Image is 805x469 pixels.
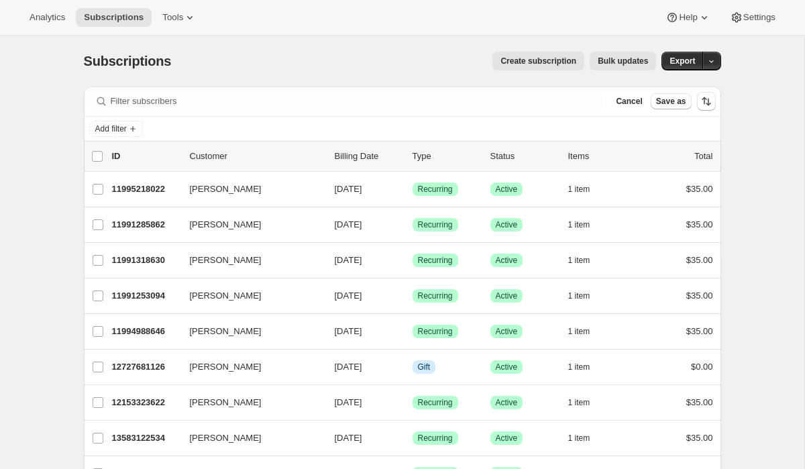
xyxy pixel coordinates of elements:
div: IDCustomerBilling DateTypeStatusItemsTotal [112,150,713,163]
span: $35.00 [686,433,713,443]
span: Help [679,12,697,23]
button: 1 item [568,358,605,376]
span: Subscriptions [84,54,172,68]
button: 1 item [568,322,605,341]
p: 12153323622 [112,396,179,409]
span: $35.00 [686,397,713,407]
span: Gift [418,362,431,372]
p: Total [694,150,712,163]
span: [DATE] [335,397,362,407]
div: Type [413,150,480,163]
span: Create subscription [500,56,576,66]
span: Add filter [95,123,127,134]
button: 1 item [568,429,605,448]
p: 11991285862 [112,218,179,231]
p: 13583122534 [112,431,179,445]
span: [DATE] [335,184,362,194]
span: Cancel [616,96,642,107]
span: $35.00 [686,326,713,336]
span: Recurring [418,326,453,337]
button: Bulk updates [590,52,656,70]
span: 1 item [568,184,590,195]
span: Export [669,56,695,66]
div: 11991285862[PERSON_NAME][DATE]SuccessRecurringSuccessActive1 item$35.00 [112,215,713,234]
span: Subscriptions [84,12,144,23]
span: 1 item [568,255,590,266]
span: Recurring [418,219,453,230]
span: Active [496,184,518,195]
span: Recurring [418,397,453,408]
span: $35.00 [686,291,713,301]
span: 1 item [568,219,590,230]
span: $0.00 [691,362,713,372]
button: Cancel [610,93,647,109]
div: 11995218022[PERSON_NAME][DATE]SuccessRecurringSuccessActive1 item$35.00 [112,180,713,199]
p: 11991318630 [112,254,179,267]
button: 1 item [568,251,605,270]
span: Bulk updates [598,56,648,66]
button: Save as [651,93,692,109]
p: Customer [190,150,324,163]
span: 1 item [568,326,590,337]
span: [PERSON_NAME] [190,289,262,303]
span: [PERSON_NAME] [190,431,262,445]
p: 11995218022 [112,183,179,196]
span: 1 item [568,397,590,408]
div: 12153323622[PERSON_NAME][DATE]SuccessRecurringSuccessActive1 item$35.00 [112,393,713,412]
button: Create subscription [492,52,584,70]
button: 1 item [568,215,605,234]
button: [PERSON_NAME] [182,321,316,342]
span: Active [496,397,518,408]
div: 12727681126[PERSON_NAME][DATE]InfoGiftSuccessActive1 item$0.00 [112,358,713,376]
span: $35.00 [686,255,713,265]
p: 11994988646 [112,325,179,338]
span: [DATE] [335,326,362,336]
span: $35.00 [686,184,713,194]
p: 11991253094 [112,289,179,303]
span: 1 item [568,362,590,372]
span: [PERSON_NAME] [190,396,262,409]
span: [PERSON_NAME] [190,254,262,267]
span: Analytics [30,12,65,23]
span: Active [496,255,518,266]
span: Active [496,326,518,337]
button: 1 item [568,393,605,412]
button: Analytics [21,8,73,27]
button: 1 item [568,286,605,305]
span: Save as [656,96,686,107]
span: Tools [162,12,183,23]
p: Billing Date [335,150,402,163]
span: [PERSON_NAME] [190,183,262,196]
button: [PERSON_NAME] [182,392,316,413]
span: [DATE] [335,255,362,265]
button: [PERSON_NAME] [182,178,316,200]
span: $35.00 [686,219,713,229]
span: [DATE] [335,291,362,301]
button: [PERSON_NAME] [182,427,316,449]
span: Recurring [418,255,453,266]
div: 11991318630[PERSON_NAME][DATE]SuccessRecurringSuccessActive1 item$35.00 [112,251,713,270]
button: Tools [154,8,205,27]
span: Recurring [418,184,453,195]
button: Help [657,8,718,27]
button: [PERSON_NAME] [182,285,316,307]
p: 12727681126 [112,360,179,374]
span: [DATE] [335,433,362,443]
span: Active [496,291,518,301]
span: [PERSON_NAME] [190,360,262,374]
input: Filter subscribers [111,92,603,111]
button: Settings [722,8,784,27]
p: Status [490,150,557,163]
button: Sort the results [697,92,716,111]
button: [PERSON_NAME] [182,214,316,236]
button: Export [661,52,703,70]
span: Settings [743,12,775,23]
div: 11991253094[PERSON_NAME][DATE]SuccessRecurringSuccessActive1 item$35.00 [112,286,713,305]
span: Recurring [418,433,453,444]
div: 11994988646[PERSON_NAME][DATE]SuccessRecurringSuccessActive1 item$35.00 [112,322,713,341]
span: 1 item [568,291,590,301]
div: Items [568,150,635,163]
span: [DATE] [335,219,362,229]
span: Active [496,433,518,444]
span: [DATE] [335,362,362,372]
